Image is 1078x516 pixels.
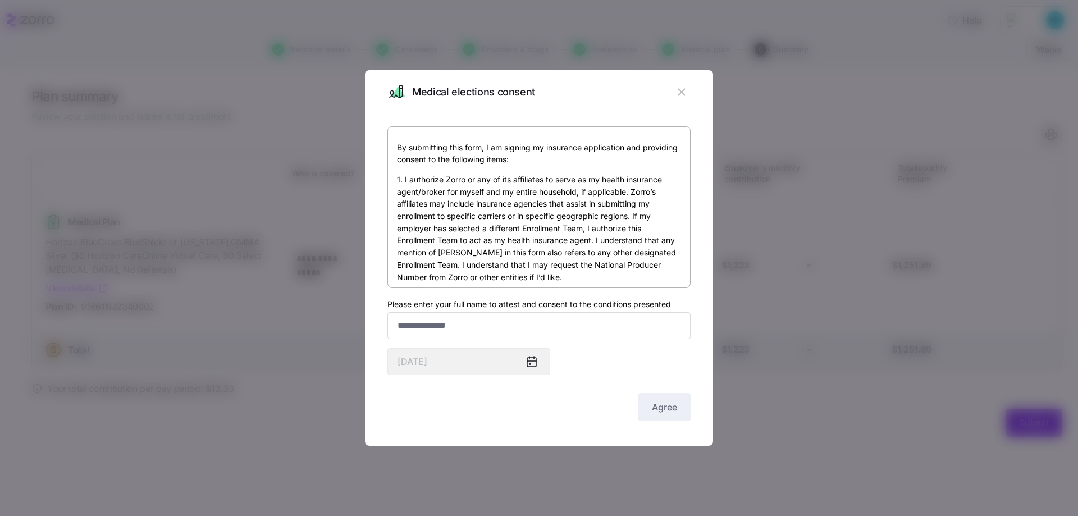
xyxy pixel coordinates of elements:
[387,298,671,310] label: Please enter your full name to attest and consent to the conditions presented
[652,400,677,414] span: Agree
[387,348,550,375] input: MM/DD/YYYY
[412,84,535,101] span: Medical elections consent
[397,173,681,283] p: 1. I authorize Zorro or any of its affiliates to serve as my health insurance agent/broker for my...
[638,393,691,421] button: Agree
[397,141,681,166] p: By submitting this form, I am signing my insurance application and providing consent to the follo...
